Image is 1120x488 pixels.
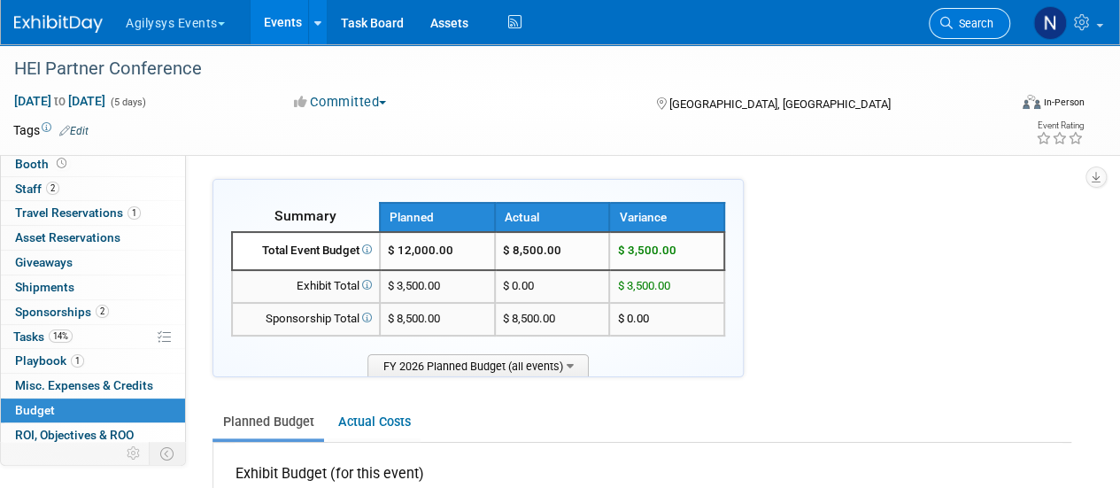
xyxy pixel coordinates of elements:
[928,92,1085,119] div: Event Format
[14,15,103,33] img: ExhibitDay
[1,374,185,398] a: Misc. Expenses & Credits
[388,244,453,257] span: $ 12,000.00
[15,205,141,220] span: Travel Reservations
[1,201,185,225] a: Travel Reservations1
[1,251,185,275] a: Giveaways
[46,182,59,195] span: 2
[617,312,648,325] span: $ 0.00
[59,125,89,137] a: Edit
[8,53,993,85] div: HEI Partner Conference
[1,226,185,250] a: Asset Reservations
[1043,96,1085,109] div: In-Person
[1,325,185,349] a: Tasks14%
[1,177,185,201] a: Staff2
[1,275,185,299] a: Shipments
[1036,121,1084,130] div: Event Rating
[495,203,610,232] th: Actual
[328,406,421,438] a: Actual Costs
[240,278,372,295] div: Exhibit Total
[15,403,55,417] span: Budget
[49,329,73,343] span: 14%
[1,349,185,373] a: Playbook1
[53,157,70,170] span: Booth not reserved yet
[288,93,393,112] button: Committed
[953,17,993,30] span: Search
[51,94,68,108] span: to
[13,93,106,109] span: [DATE] [DATE]
[15,157,70,171] span: Booth
[212,406,324,438] a: Planned Budget
[929,8,1010,39] a: Search
[367,354,589,376] span: FY 2026 Planned Budget (all events)
[1,399,185,422] a: Budget
[668,97,890,111] span: [GEOGRAPHIC_DATA], [GEOGRAPHIC_DATA]
[1033,6,1067,40] img: Natalie Morin
[1,152,185,176] a: Booth
[617,279,669,292] span: $ 3,500.00
[15,280,74,294] span: Shipments
[13,329,73,344] span: Tasks
[388,279,440,292] span: $ 3,500.00
[380,203,495,232] th: Planned
[15,182,59,196] span: Staff
[1,423,185,447] a: ROI, Objectives & ROO
[109,97,146,108] span: (5 days)
[15,378,153,392] span: Misc. Expenses & Credits
[15,353,84,368] span: Playbook
[495,270,610,303] td: $ 0.00
[15,230,120,244] span: Asset Reservations
[240,311,372,328] div: Sponsorship Total
[150,442,186,465] td: Toggle Event Tabs
[495,232,610,270] td: $ 8,500.00
[1,300,185,324] a: Sponsorships2
[119,442,150,465] td: Personalize Event Tab Strip
[71,354,84,368] span: 1
[495,303,610,336] td: $ 8,500.00
[1023,95,1040,109] img: Format-Inperson.png
[609,203,724,232] th: Variance
[274,207,336,224] span: Summary
[388,312,440,325] span: $ 8,500.00
[15,305,109,319] span: Sponsorships
[15,428,134,442] span: ROI, Objectives & ROO
[96,305,109,318] span: 2
[13,121,89,139] td: Tags
[127,206,141,220] span: 1
[15,255,73,269] span: Giveaways
[617,244,676,257] span: $ 3,500.00
[240,243,372,259] div: Total Event Budget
